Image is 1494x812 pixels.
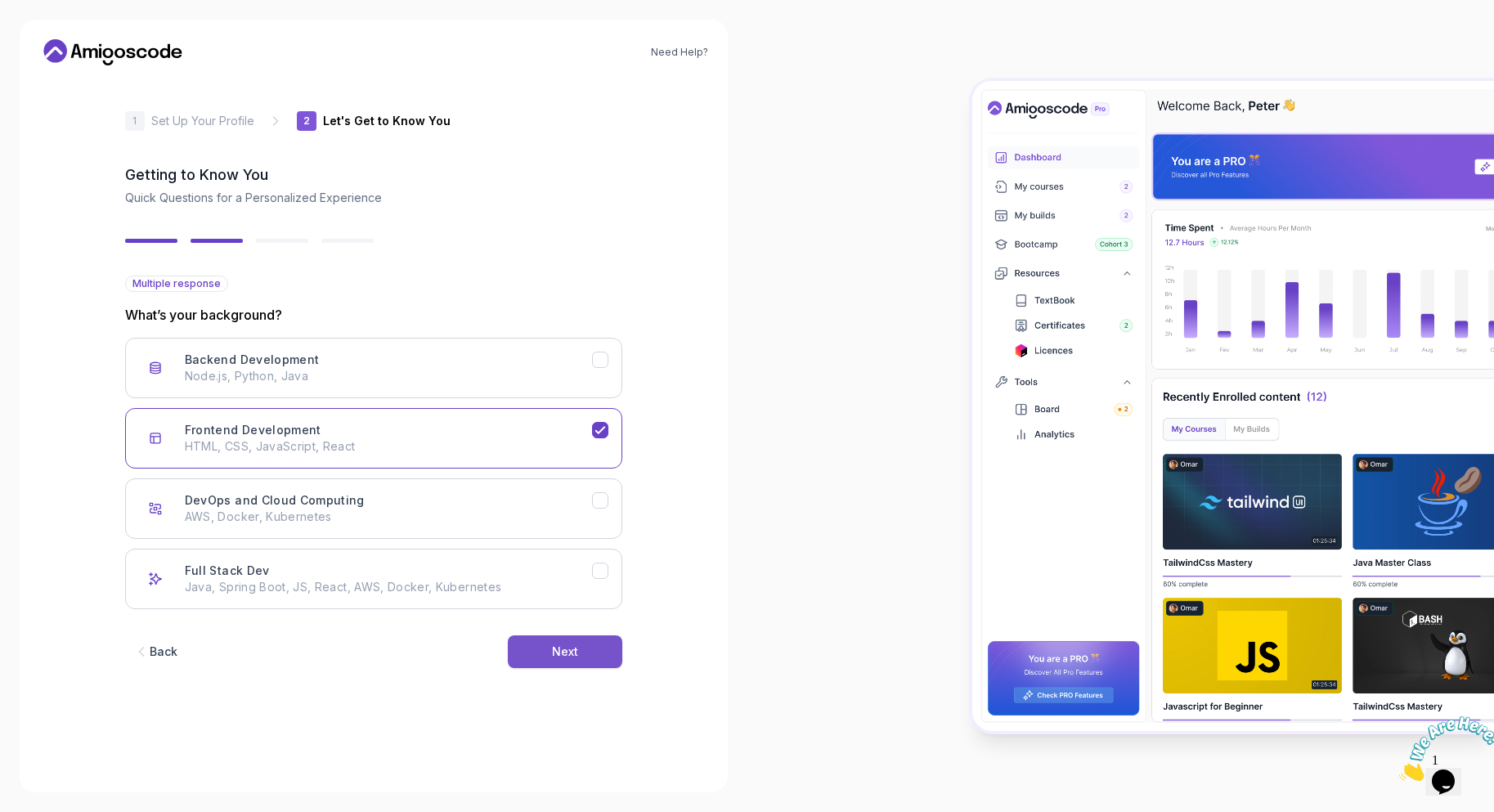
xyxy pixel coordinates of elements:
[1393,710,1494,787] iframe: chat widget
[7,7,108,71] img: Chat attention grabber
[972,81,1494,730] img: Amigoscode Dashboard
[185,492,365,509] h3: DevOps and Cloud Computing
[185,352,320,368] h3: Backend Development
[185,509,592,525] p: AWS, Docker, Kubernetes
[39,39,186,65] a: Home link
[125,190,622,206] p: Quick Questions for a Personalized Experience
[185,579,592,595] p: Java, Spring Boot, JS, React, AWS, Docker, Kubernetes
[125,549,622,609] button: Full Stack Dev
[508,635,622,668] button: Next
[125,478,622,539] button: DevOps and Cloud Computing
[7,7,13,20] span: 1
[151,113,254,129] p: Set Up Your Profile
[125,164,622,186] h2: Getting to Know You
[125,408,622,469] button: Frontend Development
[552,644,578,660] div: Next
[132,116,137,126] p: 1
[185,422,321,438] h3: Frontend Development
[132,277,221,290] span: Multiple response
[150,644,177,660] div: Back
[125,338,622,398] button: Backend Development
[125,305,622,325] p: What’s your background?
[185,438,592,455] p: HTML, CSS, JavaScript, React
[185,563,270,579] h3: Full Stack Dev
[323,113,451,129] p: Let's Get to Know You
[651,46,708,59] a: Need Help?
[185,368,592,384] p: Node.js, Python, Java
[303,116,310,126] p: 2
[125,635,186,668] button: Back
